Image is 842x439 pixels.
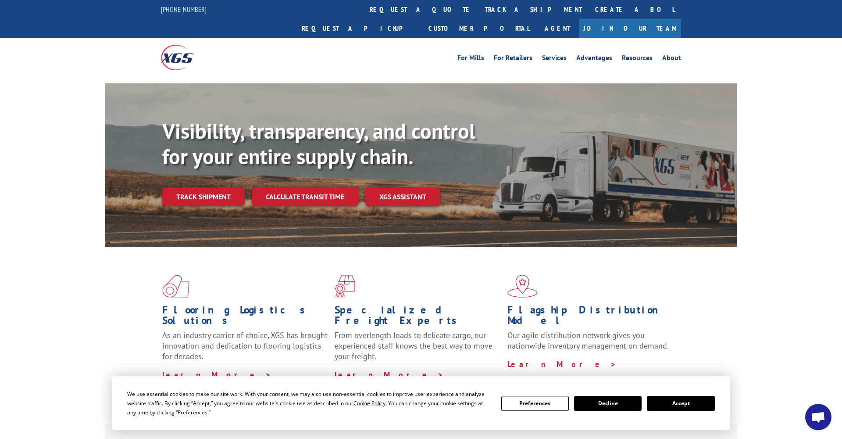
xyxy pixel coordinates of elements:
div: Open chat [805,404,831,430]
a: Services [542,54,567,64]
a: Agent [536,19,579,38]
span: Cookie Policy [353,399,385,407]
div: Cookie Consent Prompt [112,376,730,430]
a: For Mills [457,54,484,64]
button: Decline [574,396,642,411]
p: From overlength loads to delicate cargo, our experienced staff knows the best way to move your fr... [335,330,500,369]
a: Resources [622,54,653,64]
span: Our agile distribution network gives you nationwide inventory management on demand. [507,330,669,351]
a: For Retailers [494,54,532,64]
a: Learn More > [162,370,271,380]
h1: Flooring Logistics Solutions [162,305,328,330]
span: As an industry carrier of choice, XGS has brought innovation and dedication to flooring logistics... [162,330,328,361]
img: xgs-icon-flagship-distribution-model-red [507,275,538,298]
a: Calculate transit time [252,187,358,206]
a: XGS ASSISTANT [365,187,440,206]
h1: Flagship Distribution Model [507,305,673,330]
a: Track shipment [162,187,245,206]
a: Join Our Team [579,19,681,38]
a: Learn More > [335,370,444,380]
h1: Specialized Freight Experts [335,305,500,330]
img: xgs-icon-focused-on-flooring-red [335,275,355,298]
a: [PHONE_NUMBER] [161,5,207,14]
b: Visibility, transparency, and control for your entire supply chain. [162,117,475,170]
a: Advantages [576,54,612,64]
button: Accept [647,396,714,411]
a: Learn More > [507,359,617,369]
a: Request a pickup [295,19,422,38]
img: xgs-icon-total-supply-chain-intelligence-red [162,275,189,298]
button: Preferences [501,396,569,411]
div: We use essential cookies to make our site work. With your consent, we may also use non-essential ... [127,389,490,417]
span: Preferences [178,409,207,416]
a: About [662,54,681,64]
a: Customer Portal [422,19,536,38]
